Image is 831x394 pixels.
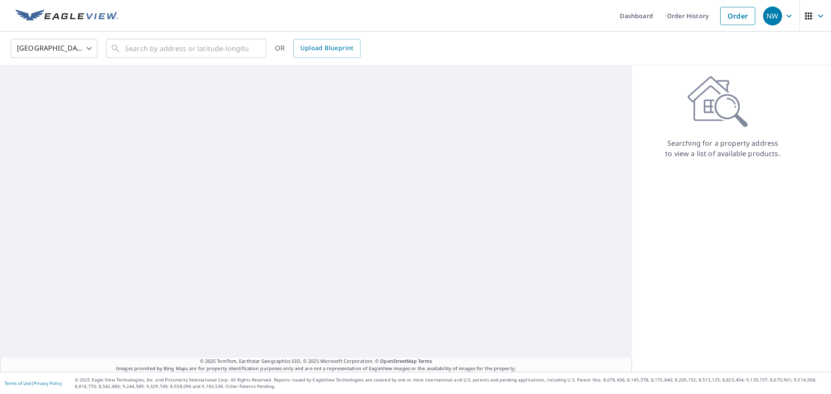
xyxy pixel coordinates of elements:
div: [GEOGRAPHIC_DATA] [11,36,97,61]
div: OR [275,39,361,58]
a: Privacy Policy [34,380,62,386]
a: OpenStreetMap [380,358,416,364]
p: © 2025 Eagle View Technologies, Inc. and Pictometry International Corp. All Rights Reserved. Repo... [75,377,827,390]
img: EV Logo [16,10,118,22]
input: Search by address or latitude-longitude [125,36,248,61]
span: Upload Blueprint [300,43,353,54]
span: © 2025 TomTom, Earthstar Geographics SIO, © 2025 Microsoft Corporation, © [200,358,432,365]
p: Searching for a property address to view a list of available products. [665,138,781,159]
a: Order [720,7,755,25]
p: | [4,381,62,386]
a: Upload Blueprint [293,39,360,58]
a: Terms [418,358,432,364]
div: NW [763,6,782,26]
a: Terms of Use [4,380,31,386]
